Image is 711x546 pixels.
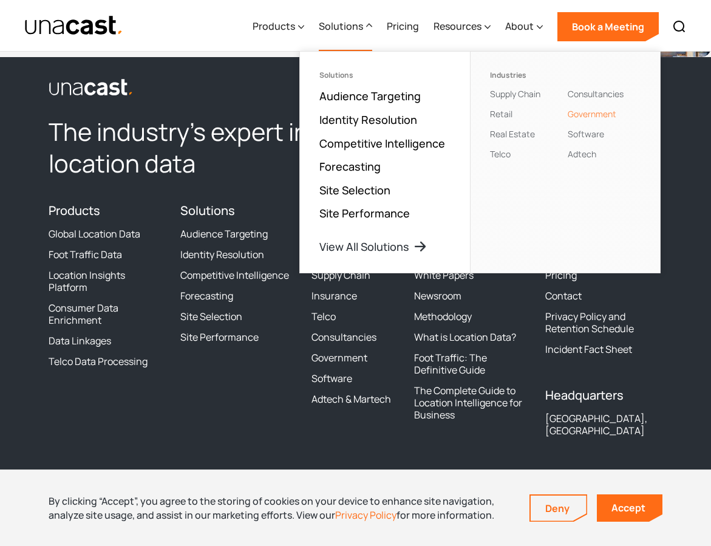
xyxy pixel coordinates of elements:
[253,2,304,52] div: Products
[490,71,563,80] div: Industries
[299,51,661,273] nav: Solutions
[180,202,235,219] a: Solutions
[49,248,122,261] a: Foot Traffic Data
[49,494,511,522] div: By clicking “Accept”, you agree to the storing of cookies on your device to enhance site navigati...
[319,71,451,80] div: Solutions
[545,290,582,302] a: Contact
[319,239,427,254] a: View All Solutions
[319,183,390,197] a: Site Selection
[49,202,100,219] a: Products
[49,228,140,240] a: Global Location Data
[545,343,632,355] a: Incident Fact Sheet
[49,335,111,347] a: Data Linkages
[505,19,534,33] div: About
[414,310,472,322] a: Methodology
[311,352,367,364] a: Government
[597,494,662,522] a: Accept
[531,496,587,521] a: Deny
[490,88,540,100] a: Supply Chain
[319,159,381,174] a: Forecasting
[319,206,410,220] a: Site Performance
[24,15,123,36] img: Unacast text logo
[568,88,624,100] a: Consultancies
[387,2,419,52] a: Pricing
[490,128,535,140] a: Real Estate
[311,372,352,384] a: Software
[180,331,259,343] a: Site Performance
[490,148,511,160] a: Telco
[311,393,391,405] a: Adtech & Martech
[557,12,659,41] a: Book a Meeting
[545,412,662,437] div: [GEOGRAPHIC_DATA], [GEOGRAPHIC_DATA]
[49,78,134,97] img: Unacast logo
[319,19,363,33] div: Solutions
[568,108,616,120] a: Government
[49,269,166,293] a: Location Insights Platform
[414,331,516,343] a: What is Location Data?
[180,310,242,322] a: Site Selection
[311,269,370,281] a: Supply Chain
[490,108,512,120] a: Retail
[49,302,166,326] a: Consumer Data Enrichment
[180,269,289,281] a: Competitive Intelligence
[672,19,687,34] img: Search icon
[414,352,531,376] a: Foot Traffic: The Definitive Guide
[180,248,264,261] a: Identity Resolution
[414,269,474,281] a: White Papers
[434,19,481,33] div: Resources
[49,355,148,367] a: Telco Data Processing
[49,77,400,96] a: link to the homepage
[253,19,295,33] div: Products
[24,15,123,36] a: home
[49,116,400,179] h2: The industry’s expert in location data
[319,89,421,103] a: Audience Targeting
[545,388,662,403] h4: Headquarters
[311,310,336,322] a: Telco
[414,384,531,421] a: The Complete Guide to Location Intelligence for Business
[180,228,268,240] a: Audience Targeting
[311,331,376,343] a: Consultancies
[180,290,233,302] a: Forecasting
[335,508,396,522] a: Privacy Policy
[505,2,543,52] div: About
[568,148,596,160] a: Adtech
[319,112,417,127] a: Identity Resolution
[311,290,357,302] a: Insurance
[545,269,577,281] a: Pricing
[414,290,461,302] a: Newsroom
[434,2,491,52] div: Resources
[568,128,604,140] a: Software
[319,2,372,52] div: Solutions
[545,310,662,335] a: Privacy Policy and Retention Schedule
[319,136,445,151] a: Competitive Intelligence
